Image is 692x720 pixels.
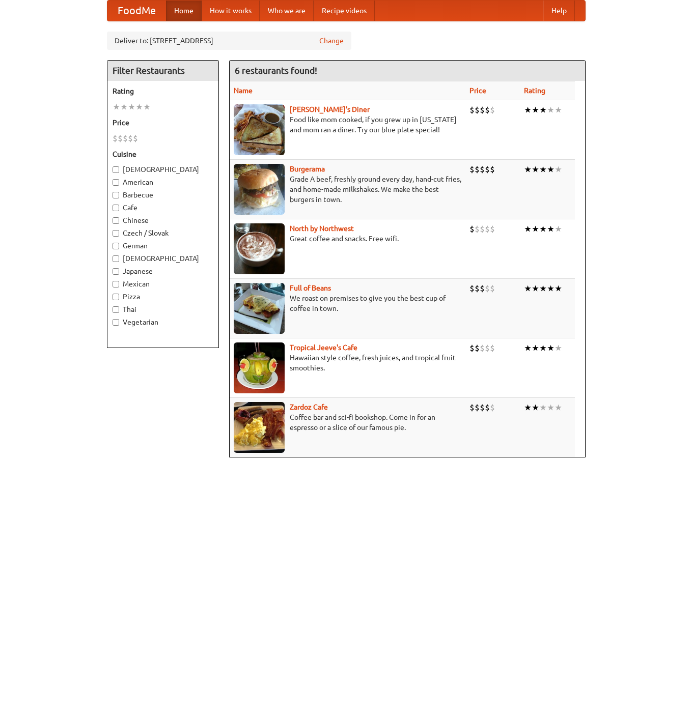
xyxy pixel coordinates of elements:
[113,192,119,198] input: Barbecue
[107,61,218,81] h4: Filter Restaurants
[547,342,555,354] li: ★
[113,118,213,128] h5: Price
[539,223,547,235] li: ★
[555,164,562,175] li: ★
[290,105,370,113] a: [PERSON_NAME]'s Diner
[547,223,555,235] li: ★
[123,133,128,144] li: $
[480,342,485,354] li: $
[113,179,119,186] input: American
[469,223,475,235] li: $
[290,403,328,411] a: Zardoz Cafe
[469,342,475,354] li: $
[555,223,562,235] li: ★
[490,283,495,294] li: $
[524,104,532,116] li: ★
[475,402,480,413] li: $
[290,284,331,292] a: Full of Beans
[480,164,485,175] li: $
[475,283,480,294] li: $
[235,66,317,75] ng-pluralize: 6 restaurants found!
[113,279,213,289] label: Mexican
[113,230,119,237] input: Czech / Slovak
[555,402,562,413] li: ★
[113,133,118,144] li: $
[485,223,490,235] li: $
[524,402,532,413] li: ★
[113,149,213,159] h5: Cuisine
[480,283,485,294] li: $
[532,223,539,235] li: ★
[290,224,354,233] a: North by Northwest
[290,343,357,352] b: Tropical Jeeve's Cafe
[490,164,495,175] li: $
[290,165,325,173] b: Burgerama
[113,215,213,225] label: Chinese
[547,283,555,294] li: ★
[113,294,119,300] input: Pizza
[113,101,120,112] li: ★
[234,234,461,244] p: Great coffee and snacks. Free wifi.
[128,101,135,112] li: ★
[113,292,213,302] label: Pizza
[532,164,539,175] li: ★
[555,283,562,294] li: ★
[135,101,143,112] li: ★
[524,164,532,175] li: ★
[485,402,490,413] li: $
[485,342,490,354] li: $
[555,342,562,354] li: ★
[539,104,547,116] li: ★
[539,283,547,294] li: ★
[480,104,485,116] li: $
[539,342,547,354] li: ★
[314,1,375,21] a: Recipe videos
[113,86,213,96] h5: Rating
[480,402,485,413] li: $
[113,241,213,251] label: German
[547,104,555,116] li: ★
[490,223,495,235] li: $
[113,319,119,326] input: Vegetarian
[128,133,133,144] li: $
[475,164,480,175] li: $
[166,1,202,21] a: Home
[532,402,539,413] li: ★
[469,104,475,116] li: $
[480,223,485,235] li: $
[524,223,532,235] li: ★
[113,217,119,224] input: Chinese
[113,243,119,249] input: German
[469,164,475,175] li: $
[143,101,151,112] li: ★
[113,205,119,211] input: Cafe
[475,223,480,235] li: $
[485,164,490,175] li: $
[234,87,253,95] a: Name
[555,104,562,116] li: ★
[113,164,213,175] label: [DEMOGRAPHIC_DATA]
[234,174,461,205] p: Grade A beef, freshly ground every day, hand-cut fries, and home-made milkshakes. We make the bes...
[133,133,138,144] li: $
[260,1,314,21] a: Who we are
[469,283,475,294] li: $
[113,166,119,173] input: [DEMOGRAPHIC_DATA]
[113,228,213,238] label: Czech / Slovak
[524,87,545,95] a: Rating
[202,1,260,21] a: How it works
[120,101,128,112] li: ★
[475,342,480,354] li: $
[118,133,123,144] li: $
[113,255,119,262] input: [DEMOGRAPHIC_DATA]
[524,342,532,354] li: ★
[234,114,461,135] p: Food like mom cooked, if you grew up in [US_STATE] and mom ran a diner. Try our blue plate special!
[539,402,547,413] li: ★
[113,190,213,200] label: Barbecue
[113,306,119,313] input: Thai
[532,283,539,294] li: ★
[113,177,213,187] label: American
[490,402,495,413] li: $
[547,164,555,175] li: ★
